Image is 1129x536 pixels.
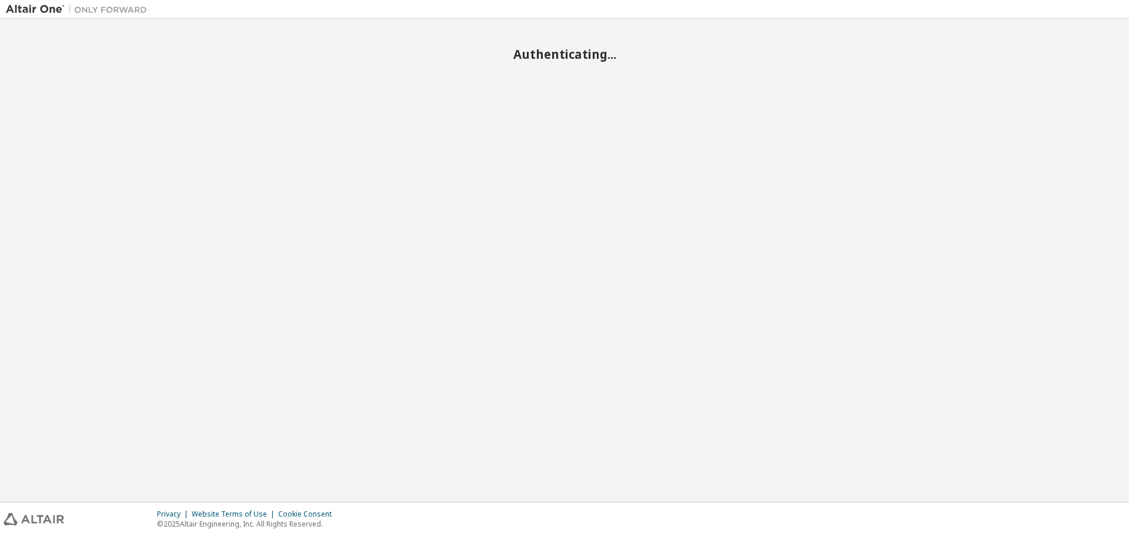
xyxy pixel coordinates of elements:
h2: Authenticating... [6,46,1123,62]
img: altair_logo.svg [4,513,64,525]
p: © 2025 Altair Engineering, Inc. All Rights Reserved. [157,519,339,529]
div: Cookie Consent [278,510,339,519]
div: Privacy [157,510,192,519]
img: Altair One [6,4,153,15]
div: Website Terms of Use [192,510,278,519]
